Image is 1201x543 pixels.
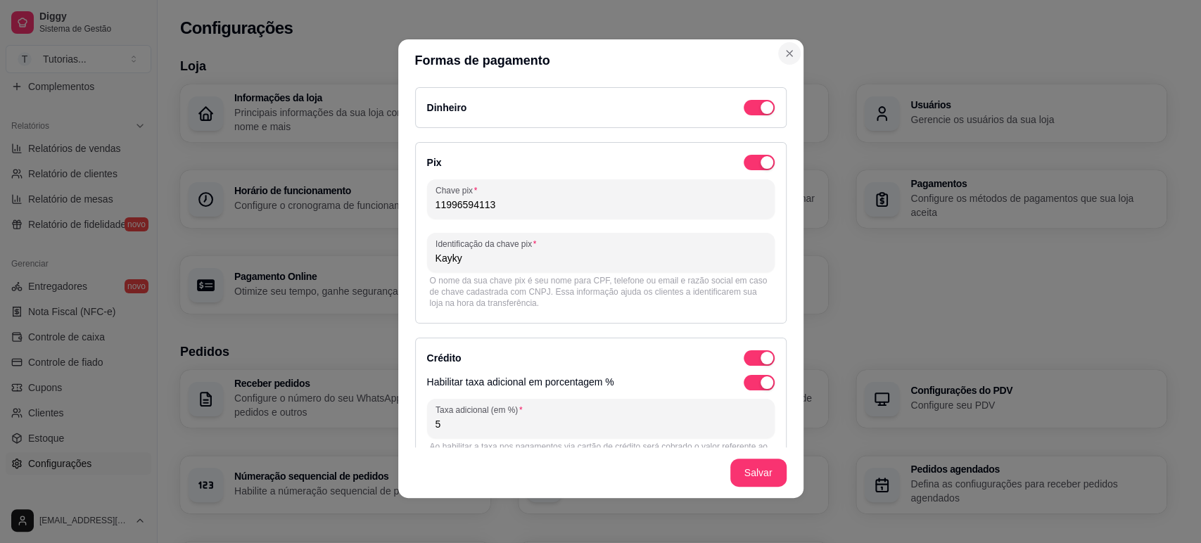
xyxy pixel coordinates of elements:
label: Pix [427,157,442,168]
label: Chave pix [436,184,482,196]
label: Dinheiro [427,102,467,113]
button: Close [778,42,801,65]
p: Habilitar taxa adicional em porcentagem % [427,375,614,390]
div: O nome da sua chave pix é seu nome para CPF, telefone ou email e razão social em caso de chave ca... [430,275,772,309]
label: Crédito [427,352,462,364]
button: Salvar [730,459,787,487]
label: Identificação da chave pix [436,238,541,250]
input: Taxa adicional (em %) [436,417,766,431]
label: Taxa adicional (em %) [436,404,527,416]
div: Ao habilitar a taxa nos pagamentos via cartão de crédito será cobrado o valor referente ao total ... [430,441,772,464]
input: Identificação da chave pix [436,251,766,265]
input: Chave pix [436,198,766,212]
header: Formas de pagamento [398,39,803,82]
